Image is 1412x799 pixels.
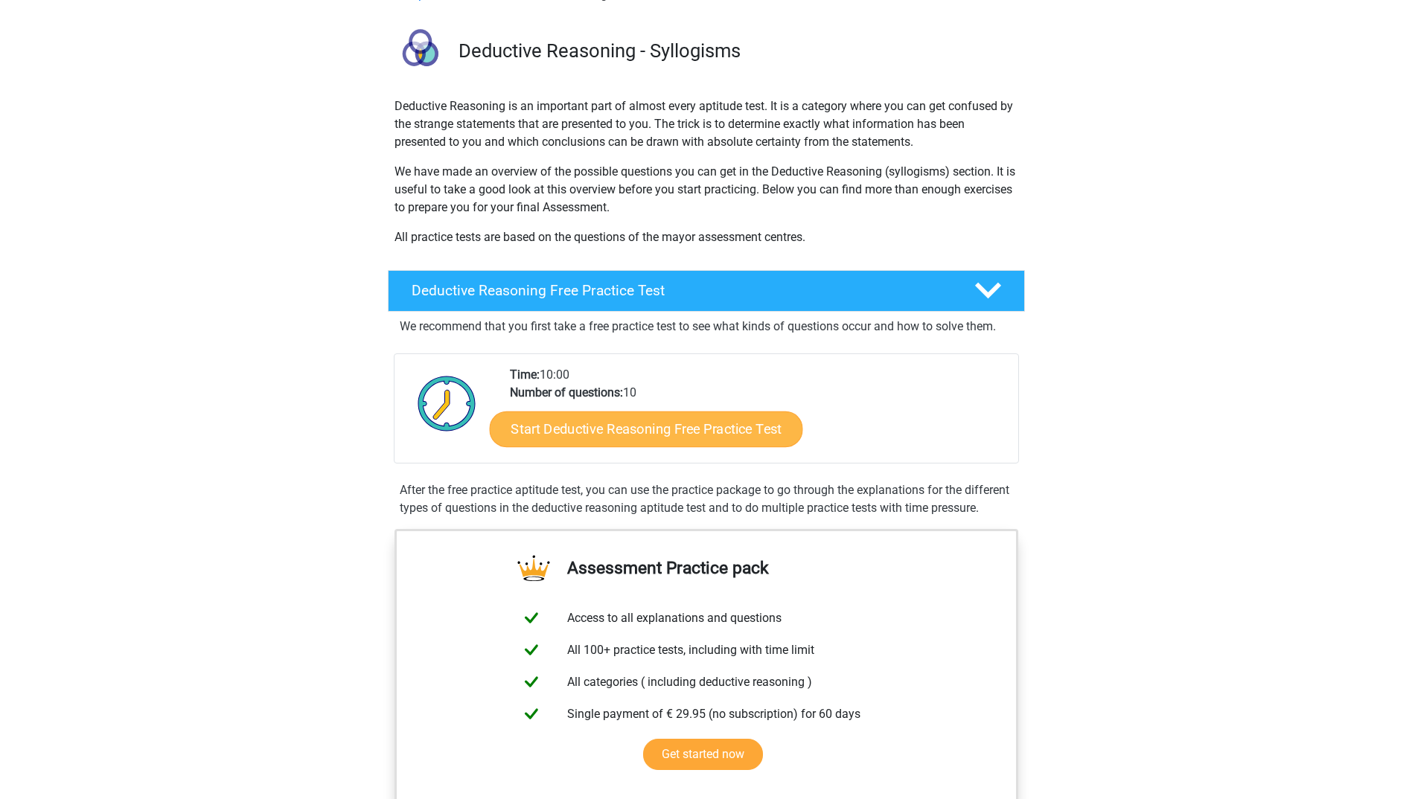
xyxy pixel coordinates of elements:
[382,270,1031,312] a: Deductive Reasoning Free Practice Test
[412,282,951,299] h4: Deductive Reasoning Free Practice Test
[643,739,763,770] a: Get started now
[499,366,1018,463] div: 10:00 10
[409,366,485,440] img: Clock
[400,318,1013,336] p: We recommend that you first take a free practice test to see what kinds of questions occur and ho...
[389,22,452,85] img: deductive reasoning
[394,228,1018,246] p: All practice tests are based on the questions of the mayor assessment centres.
[489,411,802,446] a: Start Deductive Reasoning Free Practice Test
[510,385,623,399] b: Number of questions:
[394,163,1018,216] p: We have made an overview of the possible questions you can get in the Deductive Reasoning (syllog...
[394,97,1018,151] p: Deductive Reasoning is an important part of almost every aptitude test. It is a category where yo...
[459,39,1013,62] h3: Deductive Reasoning - Syllogisms
[394,481,1019,517] div: After the free practice aptitude test, you can use the practice package to go through the explana...
[510,368,540,382] b: Time:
